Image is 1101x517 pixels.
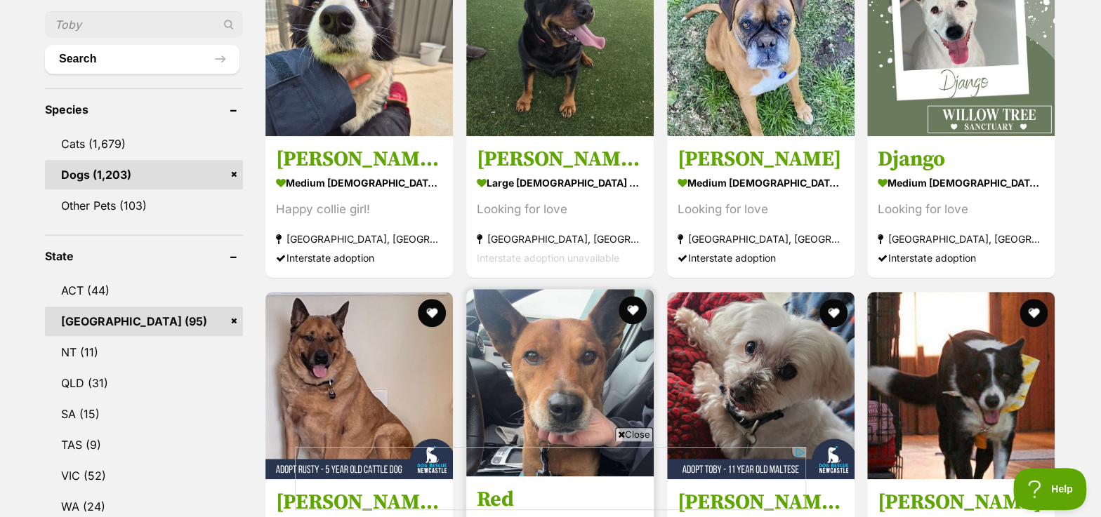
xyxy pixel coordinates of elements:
a: QLD (31) [45,368,243,398]
a: NT (11) [45,337,243,367]
iframe: Help Scout Beacon - Open [1013,468,1087,510]
h3: [PERSON_NAME] [878,489,1044,516]
div: Interstate adoption [276,249,442,268]
input: Toby [45,11,243,38]
header: State [45,250,243,262]
div: Looking for love [477,201,643,220]
div: Looking for love [678,201,844,220]
strong: [GEOGRAPHIC_DATA], [GEOGRAPHIC_DATA] [678,230,844,249]
a: [PERSON_NAME] imp 1852 large [DEMOGRAPHIC_DATA] Dog Looking for love [GEOGRAPHIC_DATA], [GEOGRAPH... [466,136,654,278]
a: [PERSON_NAME] 🌑 medium [DEMOGRAPHIC_DATA] Dog Happy collie girl! [GEOGRAPHIC_DATA], [GEOGRAPHIC_D... [265,136,453,278]
a: [PERSON_NAME] medium [DEMOGRAPHIC_DATA] Dog Looking for love [GEOGRAPHIC_DATA], [GEOGRAPHIC_DATA]... [667,136,855,278]
button: favourite [619,296,647,324]
button: favourite [819,299,847,327]
a: [GEOGRAPHIC_DATA] (95) [45,307,243,336]
strong: medium [DEMOGRAPHIC_DATA] Dog [878,173,1044,194]
a: SA (15) [45,399,243,429]
span: Close [615,427,653,441]
div: Happy collie girl! [276,201,442,220]
h3: [PERSON_NAME] [678,147,844,173]
iframe: Advertisement [295,447,806,510]
div: Interstate adoption [678,249,844,268]
a: Cats (1,679) [45,129,243,159]
strong: medium [DEMOGRAPHIC_DATA] Dog [678,173,844,194]
h3: [PERSON_NAME] 🌑 [276,147,442,173]
img: Millie - Border Collie Dog [867,292,1055,479]
strong: medium [DEMOGRAPHIC_DATA] Dog [276,173,442,194]
a: VIC (52) [45,461,243,490]
a: Django medium [DEMOGRAPHIC_DATA] Dog Looking for love [GEOGRAPHIC_DATA], [GEOGRAPHIC_DATA] Inters... [867,136,1055,278]
button: Search [45,45,239,73]
button: favourite [418,299,446,327]
img: Rusty - 5 Year Old Cattle Dog - Australian Cattle Dog [265,292,453,479]
button: favourite [1020,299,1048,327]
h3: Django [878,147,1044,173]
div: Interstate adoption [878,249,1044,268]
a: ACT (44) [45,276,243,305]
div: Looking for love [878,201,1044,220]
strong: large [DEMOGRAPHIC_DATA] Dog [477,173,643,194]
span: Interstate adoption unavailable [477,253,619,264]
a: Dogs (1,203) [45,160,243,189]
h3: [PERSON_NAME] imp 1852 [477,147,643,173]
h3: [PERSON_NAME] - [DEMOGRAPHIC_DATA] Maltese [678,489,844,516]
header: Species [45,103,243,116]
a: Other Pets (103) [45,191,243,220]
strong: [GEOGRAPHIC_DATA], [GEOGRAPHIC_DATA] [477,230,643,249]
h3: [PERSON_NAME] - [DEMOGRAPHIC_DATA] Cattle Dog [276,489,442,516]
strong: [GEOGRAPHIC_DATA], [GEOGRAPHIC_DATA] [878,230,1044,249]
a: TAS (9) [45,430,243,459]
img: Toby - 11 Year Old Maltese - Maltese Dog [667,292,855,479]
strong: [GEOGRAPHIC_DATA], [GEOGRAPHIC_DATA] [276,230,442,249]
img: Red - Australian Cattle Dog [466,289,654,476]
